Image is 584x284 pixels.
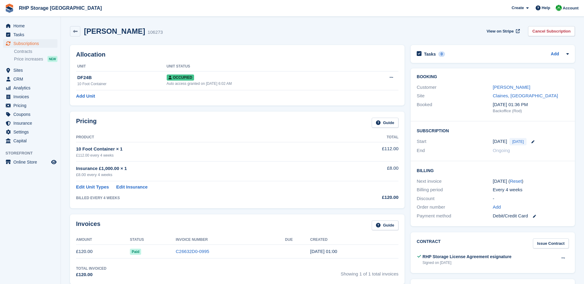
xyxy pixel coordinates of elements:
[493,93,558,98] a: Claines, [GEOGRAPHIC_DATA]
[13,30,50,39] span: Tasks
[493,148,510,153] span: Ongoing
[438,51,445,57] div: 0
[84,27,145,35] h2: [PERSON_NAME]
[341,266,398,278] span: Showing 1 of 1 total invoices
[310,235,398,245] th: Created
[13,158,50,166] span: Online Store
[3,128,57,136] a: menu
[76,165,338,172] div: Insurance £1,000.00 × 1
[528,26,575,36] a: Cancel Subscription
[13,84,50,92] span: Analytics
[338,133,398,142] th: Total
[76,266,106,271] div: Total Invoiced
[372,220,398,230] a: Guide
[76,235,130,245] th: Amount
[372,118,398,128] a: Guide
[487,28,514,34] span: View on Stripe
[510,178,522,184] a: Reset
[422,260,512,265] div: Signed on [DATE]
[285,235,310,245] th: Due
[338,142,398,161] td: £112.00
[76,271,106,278] div: £120.00
[417,178,493,185] div: Next invoice
[3,75,57,83] a: menu
[424,51,436,57] h2: Tasks
[3,30,57,39] a: menu
[417,84,493,91] div: Customer
[13,66,50,74] span: Sites
[176,249,209,254] a: C26632D0-0995
[3,119,57,127] a: menu
[542,5,550,11] span: Help
[493,178,569,185] div: [DATE] ( )
[417,195,493,202] div: Discount
[148,29,163,36] div: 106273
[493,186,569,193] div: Every 4 weeks
[3,22,57,30] a: menu
[14,49,57,54] a: Contracts
[13,39,50,48] span: Subscriptions
[417,92,493,99] div: Site
[509,138,527,145] span: [DATE]
[417,204,493,211] div: Order number
[76,153,338,158] div: £112.00 every 4 weeks
[417,127,569,133] h2: Subscription
[493,85,530,90] a: [PERSON_NAME]
[14,56,43,62] span: Price increases
[167,81,361,86] div: Auto access granted on [DATE] 6:02 AM
[417,186,493,193] div: Billing period
[417,167,569,173] h2: Billing
[76,195,338,201] div: BILLED EVERY 4 WEEKS
[13,22,50,30] span: Home
[551,51,559,58] a: Add
[14,56,57,62] a: Price increases NEW
[422,254,512,260] div: RHP Storage License Agreement esignature
[76,62,167,71] th: Unit
[3,158,57,166] a: menu
[13,128,50,136] span: Settings
[3,39,57,48] a: menu
[493,138,507,145] time: 2025-09-04 00:00:00 UTC
[76,93,95,100] a: Add Unit
[310,249,337,254] time: 2025-09-04 00:00:31 UTC
[417,213,493,220] div: Payment method
[3,66,57,74] a: menu
[13,75,50,83] span: CRM
[556,5,562,11] img: Rod
[5,150,61,156] span: Storefront
[167,74,194,81] span: Occupied
[130,235,176,245] th: Status
[130,249,141,255] span: Paid
[417,74,569,79] h2: Booking
[77,81,167,87] div: 10 Foot Container
[76,245,130,258] td: £120.00
[116,184,148,191] a: Edit Insurance
[13,137,50,145] span: Capital
[16,3,104,13] a: RHP Storage [GEOGRAPHIC_DATA]
[3,137,57,145] a: menu
[5,4,14,13] img: stora-icon-8386f47178a22dfd0bd8f6a31ec36ba5ce8667c1dd55bd0f319d3a0aa187defe.svg
[13,110,50,119] span: Coupons
[3,84,57,92] a: menu
[13,119,50,127] span: Insurance
[167,62,361,71] th: Unit Status
[76,133,338,142] th: Product
[76,51,398,58] h2: Allocation
[76,118,97,128] h2: Pricing
[493,101,569,108] div: [DATE] 01:36 PM
[484,26,521,36] a: View on Stripe
[77,74,167,81] div: DF24B
[13,101,50,110] span: Pricing
[76,220,100,230] h2: Invoices
[417,147,493,154] div: End
[563,5,579,11] span: Account
[3,92,57,101] a: menu
[417,138,493,145] div: Start
[176,235,285,245] th: Invoice Number
[512,5,524,11] span: Create
[76,184,109,191] a: Edit Unit Types
[13,92,50,101] span: Invoices
[76,146,338,153] div: 10 Foot Container × 1
[47,56,57,62] div: NEW
[3,110,57,119] a: menu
